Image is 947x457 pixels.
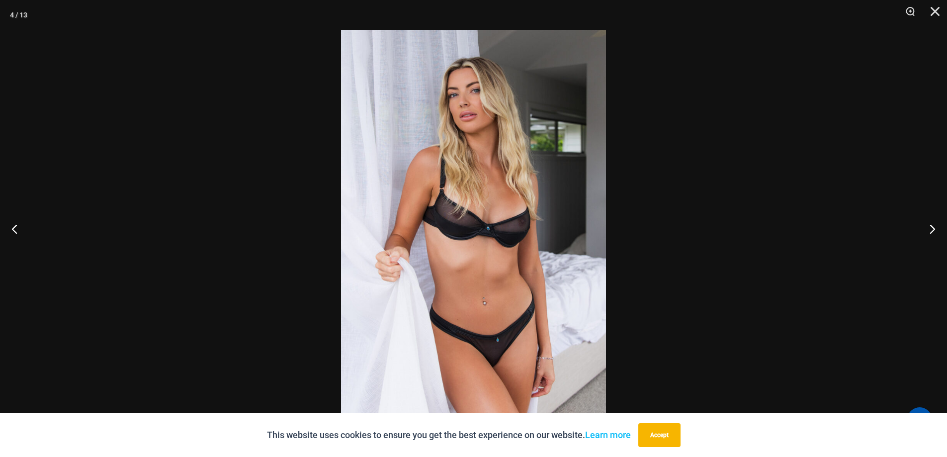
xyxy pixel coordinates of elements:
a: Learn more [585,430,631,440]
img: Running Wild Midnight 1052 Top 6052 Bottom 02 [341,30,606,427]
p: This website uses cookies to ensure you get the best experience on our website. [267,428,631,443]
button: Accept [638,423,681,447]
div: 4 / 13 [10,7,27,22]
button: Next [910,204,947,254]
